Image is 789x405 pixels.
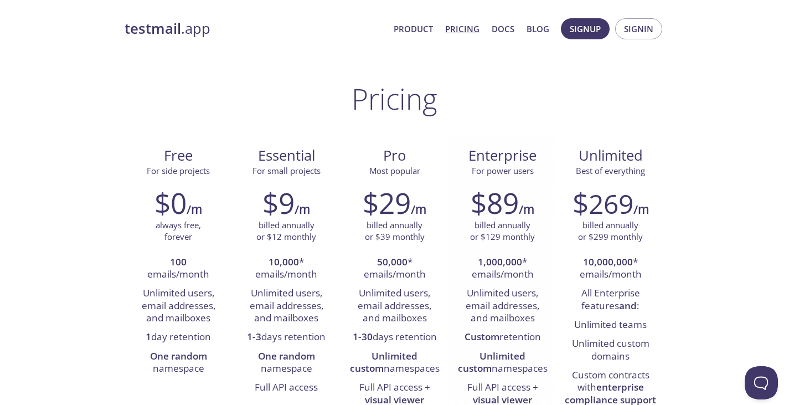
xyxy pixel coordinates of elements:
p: billed annually or $299 monthly [578,219,643,243]
span: Free [133,146,224,165]
strong: One random [258,350,315,362]
span: Most popular [369,165,420,176]
a: Blog [527,22,549,36]
h2: $ [573,186,633,219]
li: * emails/month [565,253,656,285]
li: retention [457,328,548,347]
li: All Enterprise features : [565,284,656,316]
li: Unlimited users, email addresses, and mailboxes [241,284,332,328]
strong: and [619,299,637,312]
li: Unlimited custom domains [565,335,656,366]
strong: 10,000 [269,255,299,268]
strong: Unlimited custom [350,350,418,375]
span: Best of everything [576,165,645,176]
strong: 1-3 [247,330,261,343]
h2: $89 [471,186,519,219]
span: Pro [349,146,440,165]
strong: One random [150,350,207,362]
li: Unlimited users, email addresses, and mailboxes [133,284,224,328]
span: Signup [570,22,601,36]
h6: /m [187,200,202,219]
li: emails/month [133,253,224,285]
iframe: Help Scout Beacon - Open [745,366,778,399]
li: namespace [241,347,332,379]
li: day retention [133,328,224,347]
strong: 1,000,000 [478,255,522,268]
li: Unlimited teams [565,316,656,335]
a: Product [394,22,433,36]
li: Unlimited users, email addresses, and mailboxes [457,284,548,328]
span: For power users [472,165,534,176]
li: namespace [133,347,224,379]
h2: $9 [262,186,295,219]
button: Signin [615,18,662,39]
span: For small projects [252,165,321,176]
li: namespaces [457,347,548,379]
span: Essential [241,146,332,165]
strong: 10,000,000 [583,255,633,268]
li: days retention [349,328,440,347]
h1: Pricing [352,82,437,115]
strong: testmail [125,19,181,38]
li: namespaces [349,347,440,379]
strong: Unlimited custom [458,350,526,375]
strong: 1-30 [353,330,373,343]
span: Unlimited [579,146,643,165]
a: testmail.app [125,19,385,38]
h6: /m [411,200,426,219]
span: 269 [589,186,633,222]
li: * emails/month [349,253,440,285]
li: Unlimited users, email addresses, and mailboxes [349,284,440,328]
span: Signin [624,22,653,36]
h2: $29 [363,186,411,219]
strong: 50,000 [377,255,408,268]
p: billed annually or $129 monthly [470,219,535,243]
button: Signup [561,18,610,39]
li: Full API access [241,378,332,397]
li: days retention [241,328,332,347]
strong: 1 [146,330,151,343]
a: Docs [492,22,514,36]
span: Enterprise [457,146,548,165]
strong: Custom [465,330,499,343]
h6: /m [519,200,534,219]
h6: /m [633,200,649,219]
p: billed annually or $39 monthly [365,219,425,243]
p: always free, forever [156,219,201,243]
li: * emails/month [241,253,332,285]
h6: /m [295,200,310,219]
a: Pricing [445,22,479,36]
li: * emails/month [457,253,548,285]
h2: $0 [154,186,187,219]
strong: 100 [170,255,187,268]
span: For side projects [147,165,210,176]
p: billed annually or $12 monthly [256,219,316,243]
